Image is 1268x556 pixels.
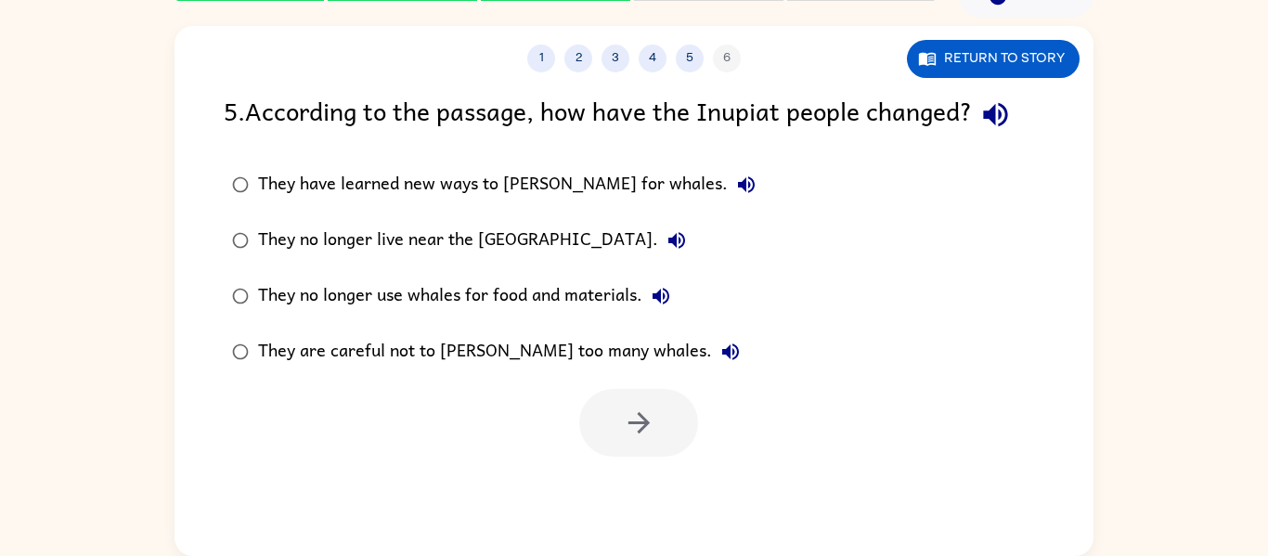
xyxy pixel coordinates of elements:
div: 5 . According to the passage, how have the Inupiat people changed? [224,91,1044,138]
div: They have learned new ways to [PERSON_NAME] for whales. [258,166,765,203]
button: 3 [602,45,629,72]
div: They are careful not to [PERSON_NAME] too many whales. [258,333,749,370]
div: They no longer live near the [GEOGRAPHIC_DATA]. [258,222,695,259]
button: They have learned new ways to [PERSON_NAME] for whales. [728,166,765,203]
button: They no longer live near the [GEOGRAPHIC_DATA]. [658,222,695,259]
button: 2 [564,45,592,72]
button: 1 [527,45,555,72]
button: They are careful not to [PERSON_NAME] too many whales. [712,333,749,370]
div: They no longer use whales for food and materials. [258,278,679,315]
button: They no longer use whales for food and materials. [642,278,679,315]
button: 4 [639,45,666,72]
button: Return to story [907,40,1080,78]
button: 5 [676,45,704,72]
